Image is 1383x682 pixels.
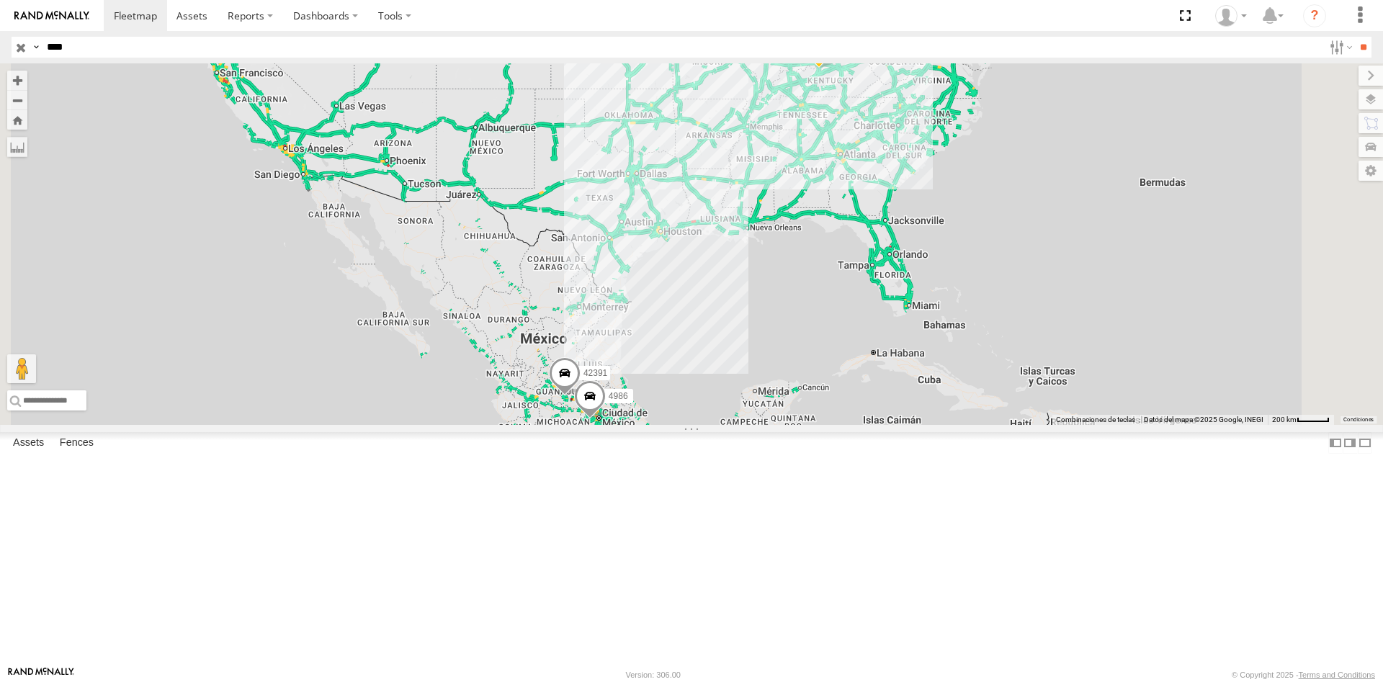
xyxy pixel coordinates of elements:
button: Zoom in [7,71,27,90]
div: © Copyright 2025 - [1232,670,1375,679]
button: Zoom Home [7,110,27,130]
label: Dock Summary Table to the Right [1343,432,1357,453]
label: Search Filter Options [1324,37,1355,58]
label: Dock Summary Table to the Left [1328,432,1343,453]
label: Assets [6,433,51,453]
a: Terms and Conditions [1299,670,1375,679]
button: Escala del mapa: 200 km por 42 píxeles [1268,415,1334,425]
button: Arrastra el hombrecito naranja al mapa para abrir Street View [7,354,36,383]
span: 200 km [1272,416,1297,423]
button: Zoom out [7,90,27,110]
label: Measure [7,137,27,157]
i: ? [1303,4,1326,27]
a: Condiciones (se abre en una nueva pestaña) [1343,417,1374,423]
label: Map Settings [1359,161,1383,181]
span: 4986 [609,391,628,401]
div: Juan Lopez [1210,5,1252,27]
a: Visit our Website [8,668,74,682]
img: rand-logo.svg [14,11,89,21]
div: Version: 306.00 [626,670,681,679]
label: Search Query [30,37,42,58]
button: Combinaciones de teclas [1056,415,1135,425]
span: Datos del mapa ©2025 Google, INEGI [1144,416,1263,423]
label: Fences [53,433,101,453]
span: 42391 [583,368,607,378]
label: Hide Summary Table [1358,432,1372,453]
